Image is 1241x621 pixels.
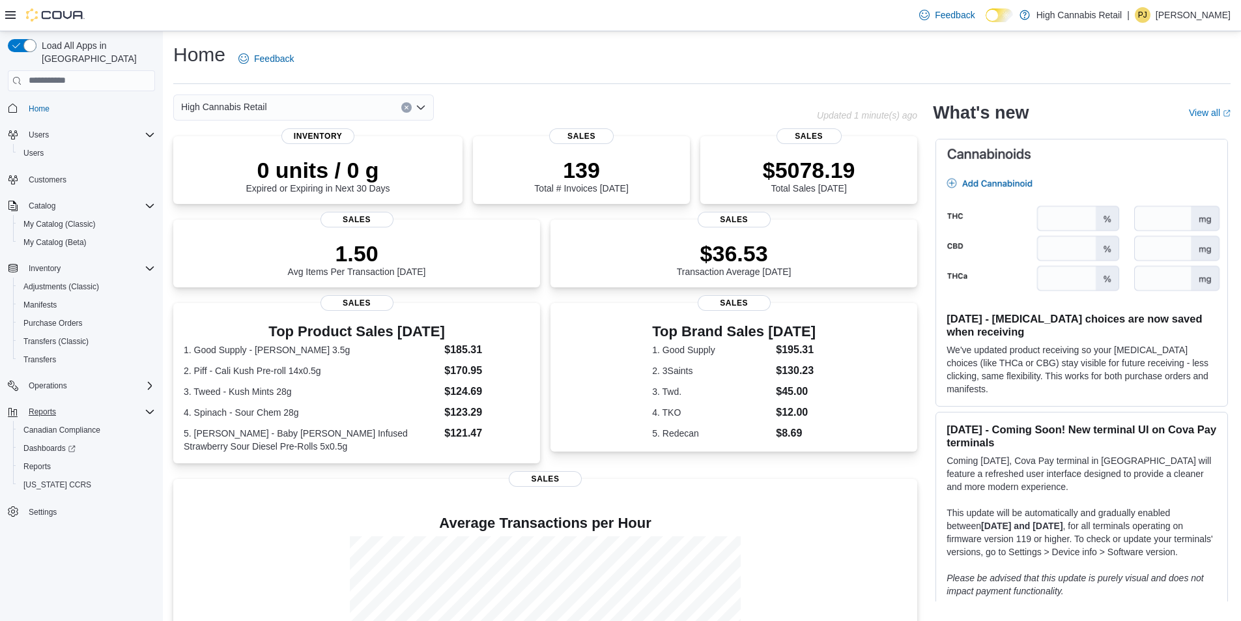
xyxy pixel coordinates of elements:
button: Manifests [13,296,160,314]
dt: 5. [PERSON_NAME] - Baby [PERSON_NAME] Infused Strawberry Sour Diesel Pre-Rolls 5x0.5g [184,427,439,453]
span: Reports [18,459,155,474]
span: Transfers [23,354,56,365]
span: Dashboards [18,440,155,456]
dd: $130.23 [776,363,816,379]
h3: Top Brand Sales [DATE] [652,324,816,339]
button: [US_STATE] CCRS [13,476,160,494]
span: Canadian Compliance [23,425,100,435]
a: My Catalog (Classic) [18,216,101,232]
a: Canadian Compliance [18,422,106,438]
h2: What's new [933,102,1029,123]
h3: [DATE] - Coming Soon! New terminal UI on Cova Pay terminals [947,423,1217,449]
a: Reports [18,459,56,474]
span: Adjustments (Classic) [18,279,155,295]
a: Transfers [18,352,61,368]
span: Feedback [935,8,975,22]
p: Coming [DATE], Cova Pay terminal in [GEOGRAPHIC_DATA] will feature a refreshed user interface des... [947,454,1217,493]
dd: $12.00 [776,405,816,420]
button: Transfers (Classic) [13,332,160,351]
span: Sales [698,295,771,311]
dd: $8.69 [776,426,816,441]
img: Cova [26,8,85,22]
p: $5078.19 [763,157,855,183]
dd: $123.29 [444,405,530,420]
dt: 1. Good Supply [652,343,771,356]
button: Purchase Orders [13,314,160,332]
p: [PERSON_NAME] [1156,7,1231,23]
span: Inventory [23,261,155,276]
button: My Catalog (Classic) [13,215,160,233]
button: Catalog [3,197,160,215]
dt: 4. Spinach - Sour Chem 28g [184,406,439,419]
span: Operations [29,381,67,391]
p: $36.53 [677,240,792,267]
button: Home [3,99,160,118]
span: Sales [698,212,771,227]
button: Operations [23,378,72,394]
span: Operations [23,378,155,394]
div: Transaction Average [DATE] [677,240,792,277]
span: Dashboards [23,443,76,454]
button: Clear input [401,102,412,113]
span: My Catalog (Classic) [23,219,96,229]
a: View allExternal link [1189,108,1231,118]
div: Expired or Expiring in Next 30 Days [246,157,390,194]
span: Reports [29,407,56,417]
a: Transfers (Classic) [18,334,94,349]
p: We've updated product receiving so your [MEDICAL_DATA] choices (like THCa or CBG) stay visible fo... [947,343,1217,396]
h1: Home [173,42,225,68]
span: Settings [23,503,155,519]
button: Users [3,126,160,144]
button: Open list of options [416,102,426,113]
span: Settings [29,507,57,517]
span: Users [18,145,155,161]
span: Customers [29,175,66,185]
a: Dashboards [18,440,81,456]
span: Catalog [23,198,155,214]
span: Load All Apps in [GEOGRAPHIC_DATA] [36,39,155,65]
h3: Top Product Sales [DATE] [184,324,530,339]
span: Users [23,127,155,143]
span: Sales [321,212,393,227]
button: Customers [3,170,160,189]
span: My Catalog (Beta) [23,237,87,248]
dd: $124.69 [444,384,530,399]
span: Sales [549,128,614,144]
dt: 5. Redecan [652,427,771,440]
h4: Average Transactions per Hour [184,515,907,531]
span: Adjustments (Classic) [23,282,99,292]
dd: $45.00 [776,384,816,399]
button: Operations [3,377,160,395]
span: Catalog [29,201,55,211]
span: Feedback [254,52,294,65]
div: Peter Joannides [1135,7,1150,23]
span: [US_STATE] CCRS [23,480,91,490]
button: Catalog [23,198,61,214]
dd: $170.95 [444,363,530,379]
span: Manifests [23,300,57,310]
dt: 3. Twd. [652,385,771,398]
button: Reports [3,403,160,421]
dd: $121.47 [444,426,530,441]
p: High Cannabis Retail [1036,7,1122,23]
span: My Catalog (Classic) [18,216,155,232]
a: Settings [23,504,62,520]
nav: Complex example [8,94,155,555]
p: 0 units / 0 g [246,157,390,183]
dt: 2. 3Saints [652,364,771,377]
button: Adjustments (Classic) [13,278,160,296]
span: Home [29,104,50,114]
span: Transfers [18,352,155,368]
span: Users [29,130,49,140]
a: Dashboards [13,439,160,457]
span: Reports [23,461,51,472]
span: Users [23,148,44,158]
button: My Catalog (Beta) [13,233,160,252]
span: Sales [321,295,393,311]
button: Inventory [3,259,160,278]
span: My Catalog (Beta) [18,235,155,250]
dt: 1. Good Supply - [PERSON_NAME] 3.5g [184,343,439,356]
button: Settings [3,502,160,521]
a: My Catalog (Beta) [18,235,92,250]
